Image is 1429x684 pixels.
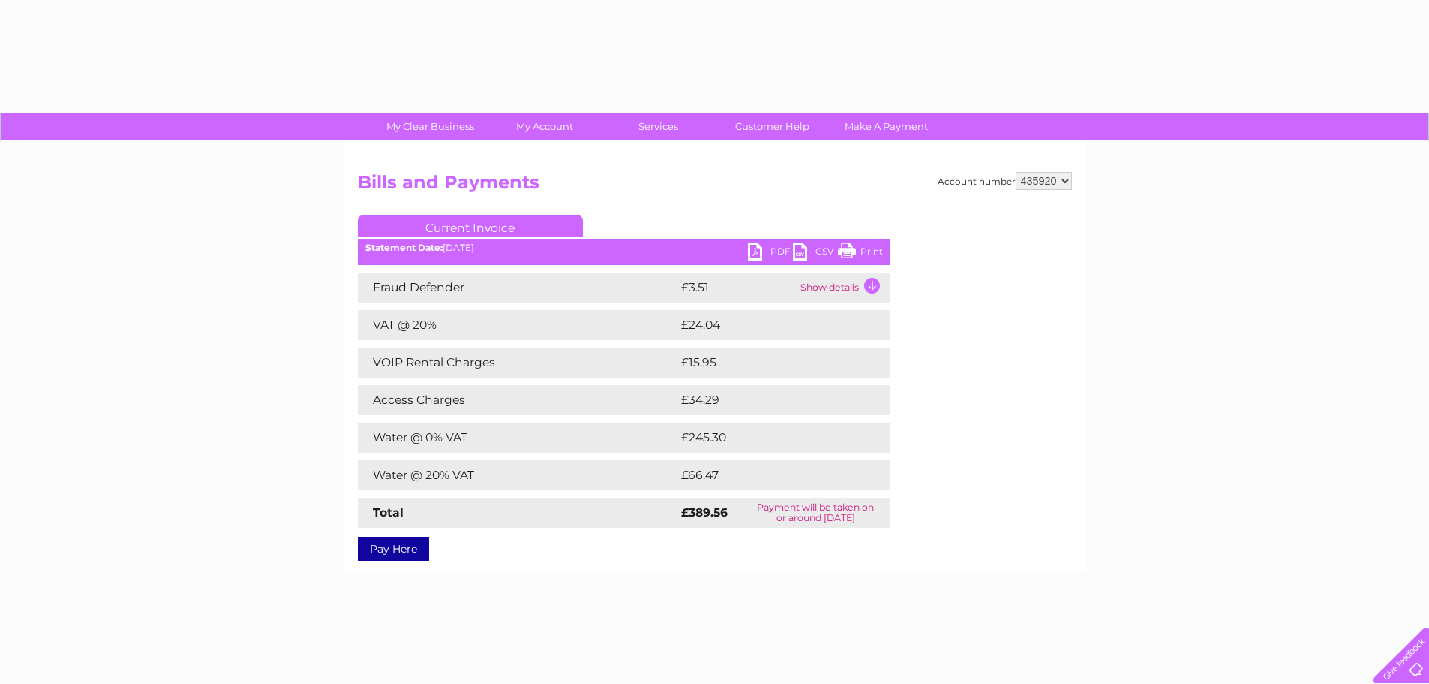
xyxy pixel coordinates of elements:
[793,243,838,264] a: CSV
[677,423,864,453] td: £245.30
[373,505,404,520] strong: Total
[748,243,793,264] a: PDF
[358,215,583,237] a: Current Invoice
[677,385,860,415] td: £34.29
[838,243,883,264] a: Print
[677,310,861,340] td: £24.04
[358,348,677,378] td: VOIP Rental Charges
[677,348,859,378] td: £15.95
[710,113,834,140] a: Customer Help
[358,537,429,561] a: Pay Here
[677,273,797,303] td: £3.51
[482,113,606,140] a: My Account
[358,460,677,490] td: Water @ 20% VAT
[824,113,948,140] a: Make A Payment
[681,505,728,520] strong: £389.56
[797,273,890,303] td: Show details
[358,385,677,415] td: Access Charges
[358,172,1072,200] h2: Bills and Payments
[596,113,720,140] a: Services
[358,273,677,303] td: Fraud Defender
[938,172,1072,190] div: Account number
[741,498,890,528] td: Payment will be taken on or around [DATE]
[368,113,492,140] a: My Clear Business
[358,243,890,253] div: [DATE]
[365,242,443,253] b: Statement Date:
[358,310,677,340] td: VAT @ 20%
[677,460,860,490] td: £66.47
[358,423,677,453] td: Water @ 0% VAT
